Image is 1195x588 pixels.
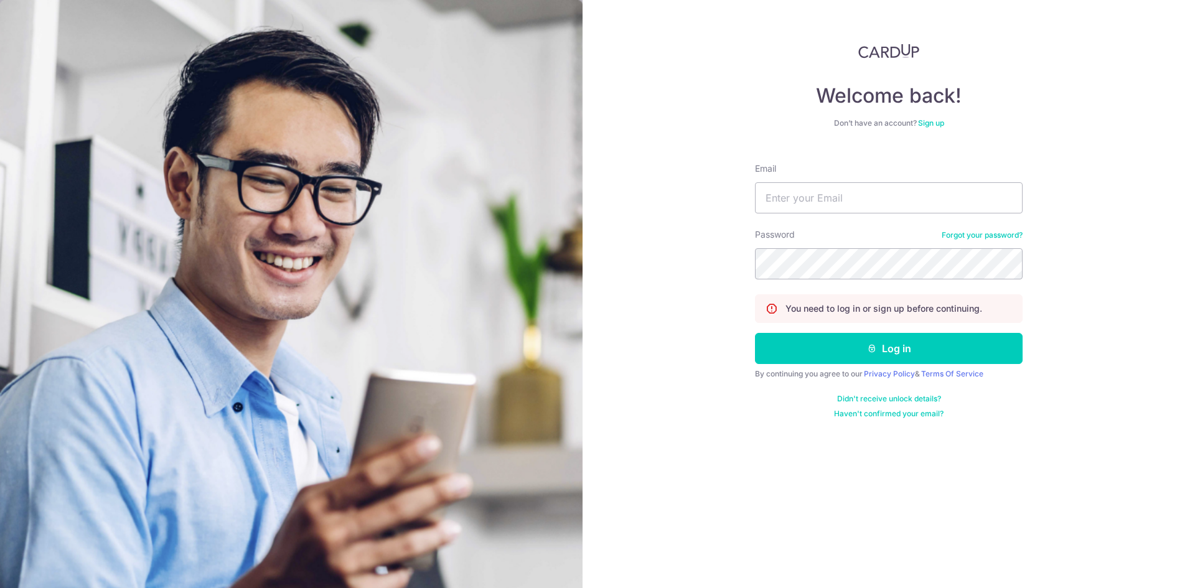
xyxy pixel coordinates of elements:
h4: Welcome back! [755,83,1023,108]
div: By continuing you agree to our & [755,369,1023,379]
a: Sign up [918,118,944,128]
label: Password [755,228,795,241]
div: Don’t have an account? [755,118,1023,128]
input: Enter your Email [755,182,1023,213]
a: Privacy Policy [864,369,915,378]
p: You need to log in or sign up before continuing. [785,302,982,315]
button: Log in [755,333,1023,364]
a: Didn't receive unlock details? [837,394,941,404]
a: Terms Of Service [921,369,983,378]
img: CardUp Logo [858,44,919,58]
a: Forgot your password? [942,230,1023,240]
a: Haven't confirmed your email? [834,409,944,419]
label: Email [755,162,776,175]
